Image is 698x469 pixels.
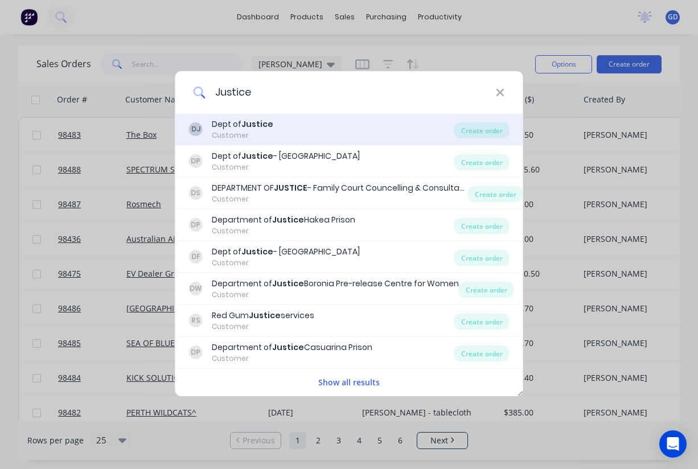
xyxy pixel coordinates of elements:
div: Customer [212,353,372,364]
b: Justice [241,150,273,162]
div: Open Intercom Messenger [659,430,687,458]
div: DP [189,154,203,168]
div: DJ [189,122,203,136]
div: Department of Casuarina Prison [212,342,372,353]
div: DP [189,345,203,359]
b: Justice [272,278,304,289]
div: Create order [468,186,523,202]
div: Customer [212,258,360,268]
div: Create order [454,122,510,138]
div: Create order [454,314,510,330]
div: Create order [454,154,510,170]
b: Justice [241,118,273,130]
b: Justice [272,342,304,353]
div: Red Gum services [212,310,314,322]
b: Justice [272,214,304,225]
div: Customer [212,290,459,300]
div: Create order [454,345,510,361]
div: Department of Boronia Pre-release Centre for Women [212,278,459,290]
div: DS [189,186,203,200]
div: Dept of - [GEOGRAPHIC_DATA] [212,150,360,162]
div: Create order [459,282,514,298]
div: DW [189,282,203,295]
div: Customer [212,322,314,332]
div: Dept of - [GEOGRAPHIC_DATA] [212,246,360,258]
div: DF [189,250,203,264]
button: Show all results [315,376,383,389]
div: Department of Hakea Prison [212,214,355,226]
div: Customer [212,162,360,172]
div: Customer [212,194,468,204]
div: Customer [212,130,273,141]
div: RS [189,314,203,327]
div: DP [189,218,203,232]
div: Dept of [212,118,273,130]
div: Customer [212,226,355,236]
b: Justice [241,246,273,257]
b: Justice [249,310,281,321]
b: JUSTICE [274,182,307,194]
div: Create order [454,250,510,266]
input: Enter a customer name to create a new order... [206,71,495,114]
div: Create order [454,218,510,234]
div: DEPARTMENT OF - Family Court Councelling & Consultancy Services [212,182,468,194]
